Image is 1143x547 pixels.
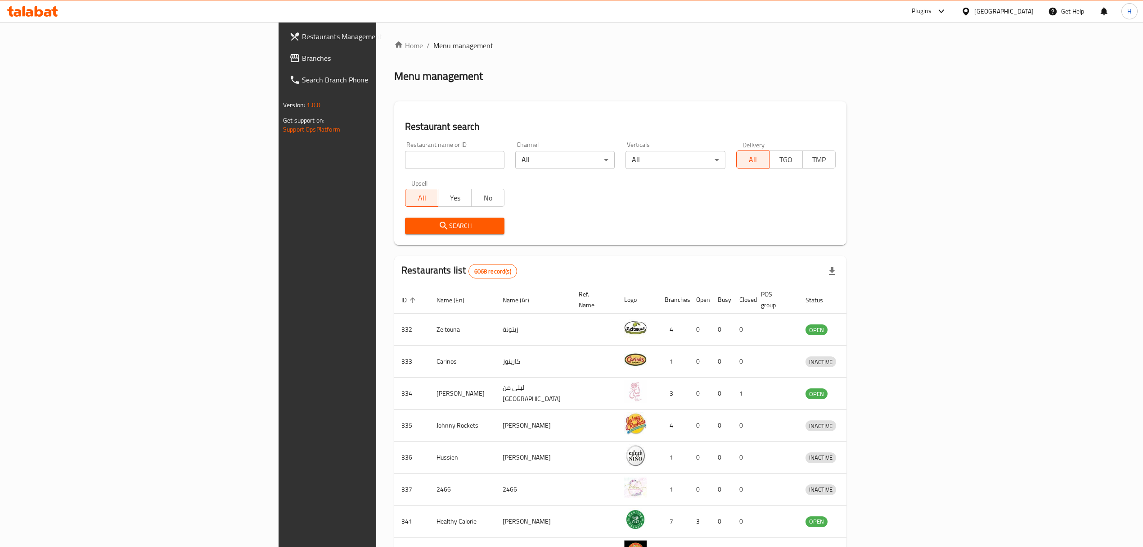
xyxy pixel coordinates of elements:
td: 0 [732,410,754,442]
span: TGO [773,153,799,166]
nav: breadcrumb [394,40,846,51]
td: 0 [689,346,711,378]
td: كارينوز [495,346,571,378]
td: 0 [711,506,732,538]
span: OPEN [805,389,828,399]
td: 0 [732,346,754,378]
div: OPEN [805,388,828,399]
input: Search for restaurant name or ID.. [405,151,504,169]
th: Closed [732,286,754,314]
div: OPEN [805,516,828,527]
span: Branches [302,53,462,64]
button: TMP [802,150,836,169]
div: INACTIVE [805,484,836,495]
span: OPEN [805,516,828,527]
span: TMP [806,153,832,166]
div: INACTIVE [805,452,836,463]
td: 4 [657,314,689,346]
span: OPEN [805,325,828,335]
td: 0 [689,314,711,346]
td: [PERSON_NAME] [495,442,571,474]
td: 1 [732,378,754,410]
span: INACTIVE [805,452,836,463]
th: Open [689,286,711,314]
span: 6068 record(s) [469,267,517,276]
td: 1 [657,346,689,378]
th: Branches [657,286,689,314]
td: 0 [732,314,754,346]
td: 1 [657,442,689,474]
span: Restaurants Management [302,31,462,42]
div: Export file [821,260,843,282]
div: OPEN [805,324,828,335]
td: 2466 [495,474,571,506]
span: Version: [283,99,305,111]
td: 0 [711,474,732,506]
td: 0 [711,314,732,346]
span: Search [412,220,497,232]
td: 0 [689,378,711,410]
td: 0 [732,474,754,506]
div: Plugins [912,6,931,17]
div: All [625,151,725,169]
td: 0 [689,474,711,506]
span: H [1127,6,1131,16]
label: Delivery [742,141,765,148]
td: 0 [711,378,732,410]
label: Upsell [411,180,428,186]
button: Search [405,218,504,234]
span: All [740,153,766,166]
span: All [409,191,435,205]
td: 3 [657,378,689,410]
button: All [736,150,769,169]
img: Johnny Rockets [624,412,647,435]
button: Yes [438,189,471,207]
td: 7 [657,506,689,538]
span: Yes [442,191,468,205]
th: Logo [617,286,657,314]
span: Ref. Name [579,289,606,310]
span: ID [401,295,418,305]
div: Total records count [468,264,517,278]
span: INACTIVE [805,357,836,367]
img: Carinos [624,348,647,371]
span: INACTIVE [805,484,836,495]
span: Get support on: [283,114,324,126]
h2: Restaurant search [405,120,836,133]
td: 0 [711,410,732,442]
td: 0 [732,506,754,538]
span: Name (En) [436,295,476,305]
img: 2466 [624,476,647,499]
td: ليلى من [GEOGRAPHIC_DATA] [495,378,571,410]
img: Hussien [624,444,647,467]
td: 0 [732,442,754,474]
span: INACTIVE [805,421,836,431]
button: No [471,189,504,207]
td: زيتونة [495,314,571,346]
h2: Restaurants list [401,264,517,278]
button: All [405,189,438,207]
td: 3 [689,506,711,538]
span: No [475,191,501,205]
div: [GEOGRAPHIC_DATA] [974,6,1034,16]
a: Restaurants Management [282,26,469,47]
span: Status [805,295,835,305]
td: 0 [711,442,732,474]
a: Search Branch Phone [282,69,469,91]
td: [PERSON_NAME] [495,506,571,538]
td: 4 [657,410,689,442]
td: 0 [711,346,732,378]
td: 0 [689,442,711,474]
td: 0 [689,410,711,442]
a: Branches [282,47,469,69]
div: INACTIVE [805,356,836,367]
span: 1.0.0 [306,99,320,111]
img: Leila Min Lebnan [624,380,647,403]
img: Healthy Calorie [624,508,647,531]
td: 1 [657,474,689,506]
a: Support.OpsPlatform [283,123,340,135]
img: Zeitouna [624,316,647,339]
span: POS group [761,289,787,310]
div: All [515,151,615,169]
